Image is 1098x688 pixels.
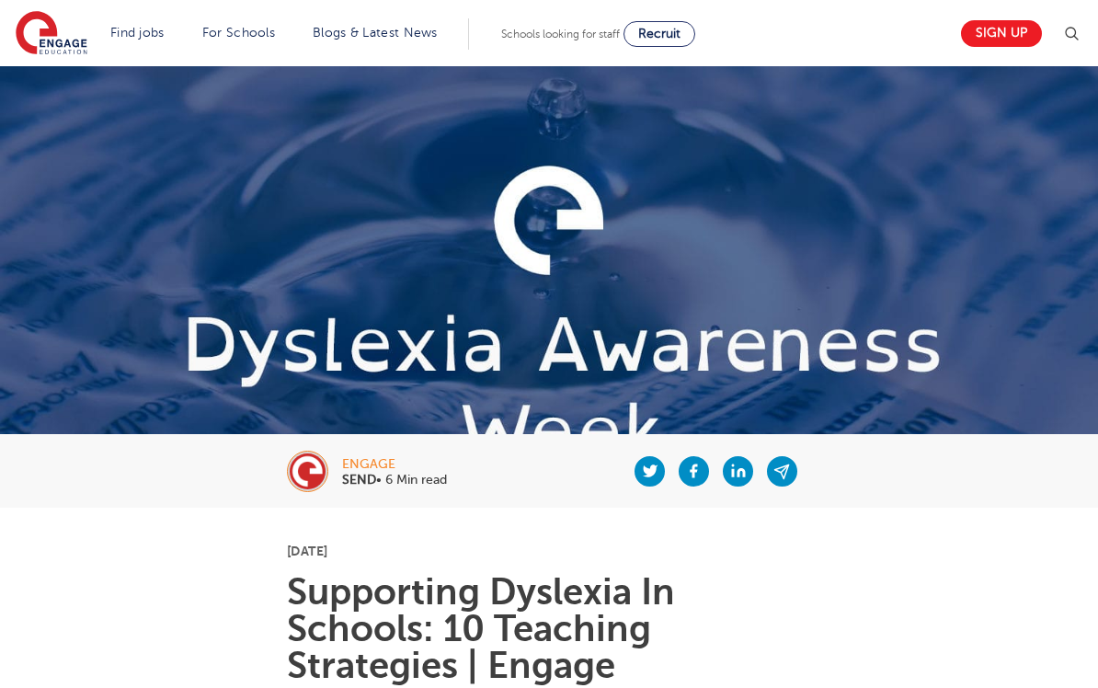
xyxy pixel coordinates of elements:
a: Find jobs [110,26,165,40]
p: [DATE] [287,545,811,557]
b: SEND [342,473,376,487]
h1: Supporting Dyslexia In Schools: 10 Teaching Strategies | Engage [287,574,811,684]
a: Recruit [623,21,695,47]
a: Sign up [961,20,1042,47]
a: Blogs & Latest News [313,26,438,40]
a: For Schools [202,26,275,40]
span: Schools looking for staff [501,28,620,40]
p: • 6 Min read [342,474,447,487]
div: engage [342,458,447,471]
img: Engage Education [16,11,87,57]
span: Recruit [638,27,681,40]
